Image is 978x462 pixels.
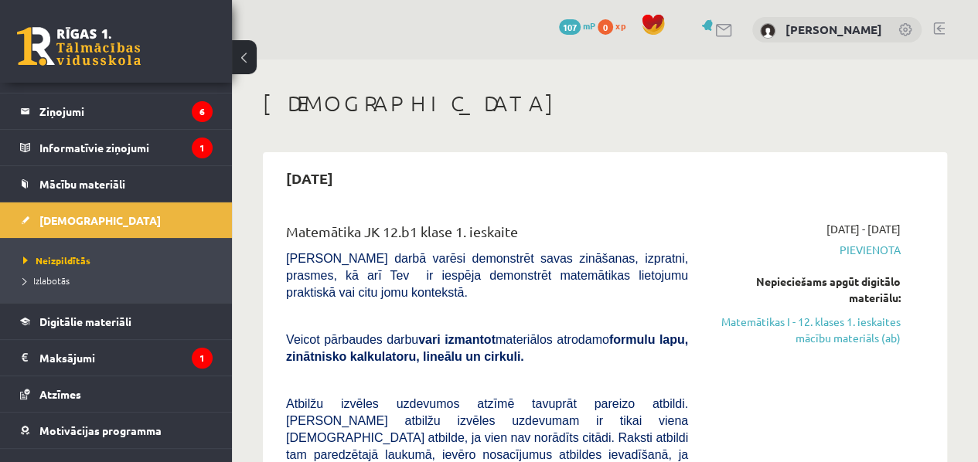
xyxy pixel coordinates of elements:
[286,333,688,363] b: formulu lapu, zinātnisko kalkulatoru, lineālu un cirkuli.
[23,254,90,267] span: Neizpildītās
[23,274,70,287] span: Izlabotās
[271,160,349,196] h2: [DATE]
[559,19,595,32] a: 107 mP
[39,314,131,328] span: Digitālie materiāli
[418,333,496,346] b: vari izmantot
[615,19,625,32] span: xp
[23,253,216,267] a: Neizpildītās
[20,93,213,129] a: Ziņojumi6
[263,90,947,117] h1: [DEMOGRAPHIC_DATA]
[20,376,213,412] a: Atzīmes
[192,348,213,369] i: 1
[711,242,901,258] span: Pievienota
[39,340,213,375] legend: Maksājumi
[785,22,882,37] a: [PERSON_NAME]
[20,340,213,375] a: Maksājumi1
[39,387,81,401] span: Atzīmes
[20,166,213,202] a: Mācību materiāli
[20,413,213,448] a: Motivācijas programma
[192,138,213,158] i: 1
[286,252,688,299] span: [PERSON_NAME] darbā varēsi demonstrēt savas zināšanas, izpratni, prasmes, kā arī Tev ir iespēja d...
[39,213,161,227] span: [DEMOGRAPHIC_DATA]
[20,304,213,339] a: Digitālie materiāli
[20,202,213,238] a: [DEMOGRAPHIC_DATA]
[39,93,213,129] legend: Ziņojumi
[583,19,595,32] span: mP
[826,221,901,237] span: [DATE] - [DATE]
[598,19,633,32] a: 0 xp
[192,101,213,122] i: 6
[23,273,216,287] a: Izlabotās
[20,130,213,165] a: Informatīvie ziņojumi1
[598,19,613,35] span: 0
[17,27,141,66] a: Rīgas 1. Tālmācības vidusskola
[711,273,901,306] div: Nepieciešams apgūt digitālo materiālu:
[286,221,688,250] div: Matemātika JK 12.b1 klase 1. ieskaite
[39,130,213,165] legend: Informatīvie ziņojumi
[286,333,688,363] span: Veicot pārbaudes darbu materiālos atrodamo
[559,19,581,35] span: 107
[39,423,162,437] span: Motivācijas programma
[39,177,125,191] span: Mācību materiāli
[760,23,775,39] img: Veronika Cvetkova
[711,314,901,346] a: Matemātikas I - 12. klases 1. ieskaites mācību materiāls (ab)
